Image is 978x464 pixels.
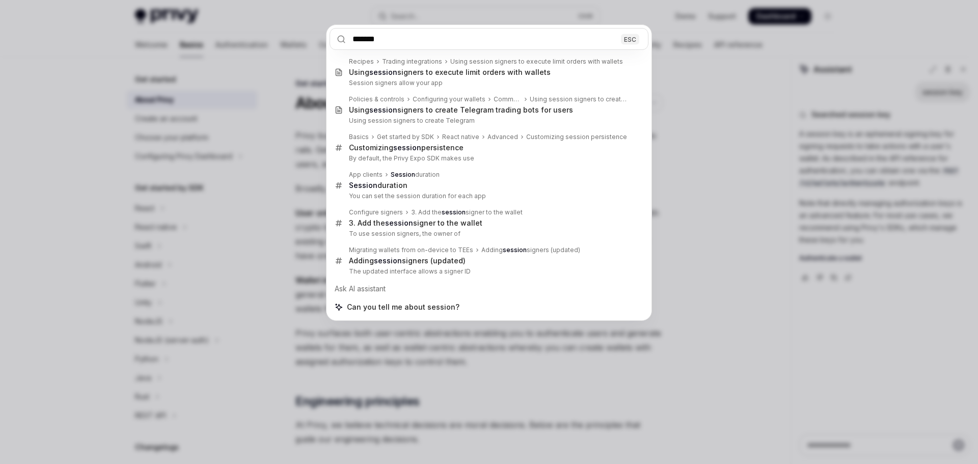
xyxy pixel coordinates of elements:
div: React native [442,133,479,141]
div: Using session signers to execute limit orders with wallets [450,58,623,66]
div: App clients [349,171,383,179]
div: Get started by SDK [377,133,434,141]
span: Can you tell me about session? [347,302,459,312]
div: Configure signers [349,208,403,216]
div: Configuring your wallets [413,95,485,103]
div: Using signers to execute limit orders with wallets [349,68,551,77]
div: Trading integrations [382,58,442,66]
b: session [385,219,413,227]
div: Adding signers (updated) [349,256,466,265]
div: Ask AI assistant [330,280,648,298]
b: session [369,68,397,76]
b: session [374,256,402,265]
div: 3. Add the signer to the wallet [411,208,523,216]
p: To use session signers, the owner of [349,230,627,238]
div: Recipes [349,58,374,66]
div: 3. Add the signer to the wallet [349,219,482,228]
div: Migrating wallets from on-device to TEEs [349,246,473,254]
p: Session signers allow your app [349,79,627,87]
p: Using session signers to create Telegram [349,117,627,125]
div: duration [391,171,440,179]
div: Common use cases [494,95,522,103]
div: duration [349,181,407,190]
p: The updated interface allows a signer ID [349,267,627,276]
div: Using signers to create Telegram trading bots for users [349,105,573,115]
p: By default, the Privy Expo SDK makes use [349,154,627,162]
div: Policies & controls [349,95,404,103]
div: Using session signers to create Telegram trading bots for users [530,95,627,103]
div: Basics [349,133,369,141]
b: session [503,246,527,254]
div: Customizing session persistence [526,133,627,141]
div: ESC [621,34,639,44]
b: session [393,143,421,152]
div: Customizing persistence [349,143,464,152]
div: Advanced [487,133,518,141]
b: session [442,208,466,216]
b: session [369,105,397,114]
p: You can set the session duration for each app [349,192,627,200]
b: Session [391,171,415,178]
div: Adding signers (updated) [481,246,580,254]
b: Session [349,181,377,189]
